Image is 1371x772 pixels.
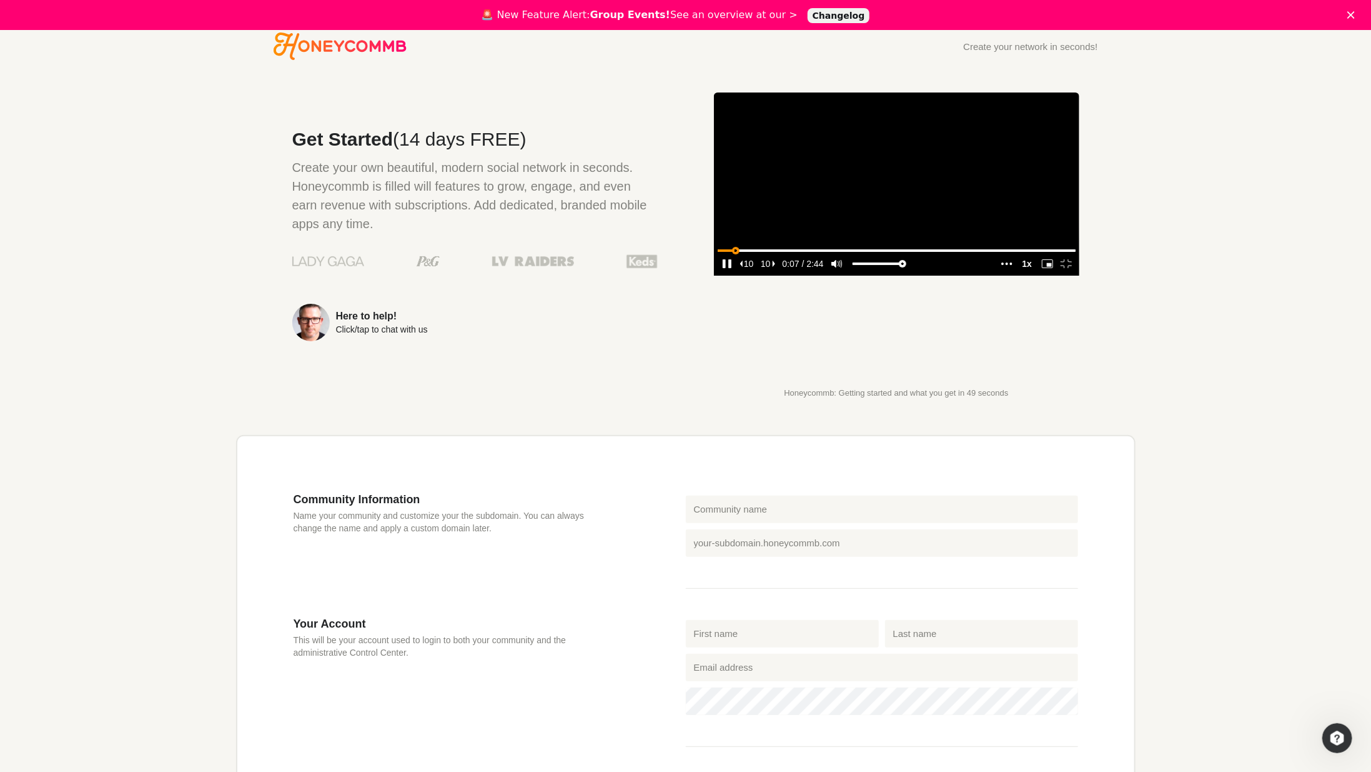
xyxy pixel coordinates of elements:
[417,256,440,266] img: Procter & Gamble
[714,389,1079,398] p: Honeycommb: Getting started and what you get in 49 seconds
[492,256,574,266] img: Las Vegas Raiders
[885,620,1078,648] input: Last name
[393,129,526,149] span: (14 days FREE)
[294,509,611,534] p: Name your community and customize your the subdomain. You can always change the name and apply a ...
[482,9,798,21] div: 🚨 New Feature Alert: See an overview at our >
[292,130,658,149] h2: Get Started
[686,529,1078,557] input: your-subdomain.honeycommb.com
[1347,11,1360,19] div: Close
[808,8,870,23] a: Changelog
[686,654,1078,681] input: Email address
[294,617,611,631] h3: Your Account
[292,158,658,233] p: Create your own beautiful, modern social network in seconds. Honeycommb is filled will features t...
[274,33,407,60] a: Go to Honeycommb homepage
[626,253,658,269] img: Keds
[963,42,1097,51] div: Create your network in seconds!
[336,311,428,321] div: Here to help!
[1322,723,1352,753] iframe: Intercom live chat
[292,304,658,341] a: Here to help!Click/tap to chat with us
[686,620,879,648] input: First name
[686,496,1078,523] input: Community name
[590,9,671,21] b: Group Events!
[294,634,611,659] p: This will be your account used to login to both your community and the administrative Control Cen...
[336,325,428,334] div: Click/tap to chat with us
[294,493,611,506] h3: Community Information
[292,304,330,341] img: Sean
[292,252,364,271] img: Lady Gaga
[274,33,407,60] svg: Honeycommb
